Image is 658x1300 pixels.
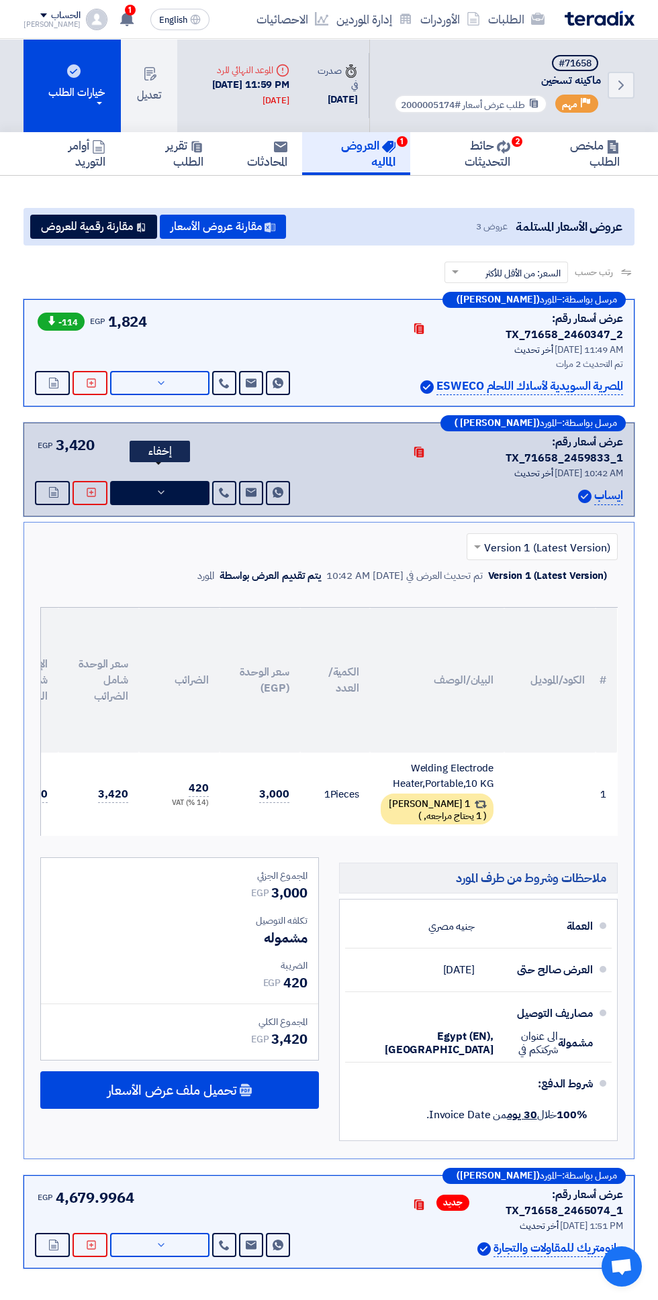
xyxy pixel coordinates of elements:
[52,869,308,883] div: المجموع الجزئي
[525,132,634,175] a: ملخص الطلب
[259,786,289,803] span: 3,000
[311,64,358,92] div: صدرت في
[339,863,618,893] h5: ملاحظات وشروط من طرف المورد
[252,3,332,35] a: الاحصائيات
[397,136,408,147] span: 1
[596,753,617,835] td: 1
[428,914,475,939] div: جنيه مصري
[271,883,308,903] span: 3,000
[472,1187,623,1219] div: عرض أسعار رقم: TX_71658_2465074_1
[56,434,95,456] span: 3,420
[326,568,483,584] div: تم تحديث العرض في [DATE] 10:42 AM
[264,928,308,948] span: مشموله
[356,1030,493,1057] span: Egypt (EN), [GEOGRAPHIC_DATA]
[485,266,561,280] span: السعر: من الأقل للأكثر
[38,138,105,169] h5: أوامر التوريد
[424,809,481,823] span: 1 يحتاج مراجعه,
[386,55,601,88] h5: ماكينه تسخين
[220,608,300,753] th: سعر الوحدة (EGP)
[455,419,540,428] b: ([PERSON_NAME] )
[484,3,549,35] a: الطلبات
[52,1015,308,1029] div: المجموع الكلي
[507,1107,536,1123] u: 30 يوم
[578,490,592,503] img: Verified Account
[220,568,321,584] div: يتم تقديم العرض بواسطة
[311,92,358,107] div: [DATE]
[251,886,269,900] span: EGP
[540,1171,557,1181] span: المورد
[477,1242,491,1256] img: Verified Account
[370,608,504,753] th: البيان/الوصف
[418,809,422,823] span: )
[493,1240,623,1258] p: مانومتريك للمقاولات والتجارة
[404,357,623,371] div: تم التحديث 2 مرات
[557,1107,587,1123] strong: 100%
[555,466,623,480] span: [DATE] 10:42 AM
[504,608,596,753] th: الكود/الموديل
[514,466,553,480] span: أخر تحديث
[562,419,617,428] span: مرسل بواسطة:
[120,132,218,175] a: تقرير الطلب
[150,9,209,30] button: English
[324,787,330,802] span: 1
[23,39,121,132] button: خيارات الطلب
[38,313,85,331] span: -114
[98,786,128,803] span: 3,420
[440,415,626,431] div: –
[485,997,593,1030] div: مصاريف التوصيل
[189,780,209,797] span: 420
[442,1168,626,1184] div: –
[463,98,525,112] span: طلب عرض أسعار
[575,265,613,279] span: رتب حسب
[86,9,107,30] img: profile_test.png
[23,132,120,175] a: أوامر التوريد
[302,132,410,175] a: العروض الماليه1
[520,1219,558,1233] span: أخر تحديث
[52,914,308,928] div: تكلفه التوصيل
[555,343,623,357] span: [DATE] 11:49 AM
[188,77,289,107] div: [DATE] 11:59 PM
[38,439,53,451] span: EGP
[596,608,617,753] th: #
[381,761,493,791] div: Welding Electrode Heater,Portable,10 KG
[300,753,370,835] td: Pieces
[442,292,626,308] div: –
[434,434,623,466] div: عرض أسعار رقم: TX_71658_2459833_1
[56,1187,134,1209] span: 4,679.9964
[233,138,287,169] h5: المحادثات
[436,378,623,396] p: المصرية السويدية لأسلاك اللحام ESWECO
[332,3,416,35] a: إدارة الموردين
[426,1107,587,1123] span: خلال من Invoice Date.
[160,215,286,239] button: مقارنة عروض الأسعار
[476,219,507,233] span: عروض 3
[420,380,434,394] img: Verified Account
[434,311,623,343] div: عرض أسعار رقم: TX_71658_2460347_2
[540,295,557,305] span: المورد
[251,1032,269,1046] span: EGP
[558,1036,593,1050] span: مشمولة
[317,138,395,169] h5: العروض الماليه
[381,794,493,824] div: 1 [PERSON_NAME]
[425,138,510,169] h5: حائط التحديثات
[30,215,157,239] button: مقارنة رقمية للعروض
[108,311,148,333] span: 1,824
[386,74,601,88] span: ماكينه تسخين
[271,1029,308,1049] span: 3,420
[602,1246,642,1287] div: Open chat
[121,39,177,132] button: تعديل
[218,132,302,175] a: المحادثات
[560,1219,623,1233] span: [DATE] 1:51 PM
[559,59,592,68] div: #71658
[483,809,487,823] span: (
[485,910,593,942] div: العملة
[150,798,209,809] div: (14 %) VAT
[401,98,461,112] span: #2000005174
[139,608,220,753] th: الضرائب
[594,487,623,505] p: ايساب
[488,568,607,584] div: Version 1 (Latest Version)
[514,343,553,357] span: أخر تحديث
[367,1068,593,1100] div: شروط الدفع:
[485,954,593,986] div: العرض صالح حتى
[493,1030,557,1057] span: الى عنوان شركتكم في
[197,568,214,584] div: المورد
